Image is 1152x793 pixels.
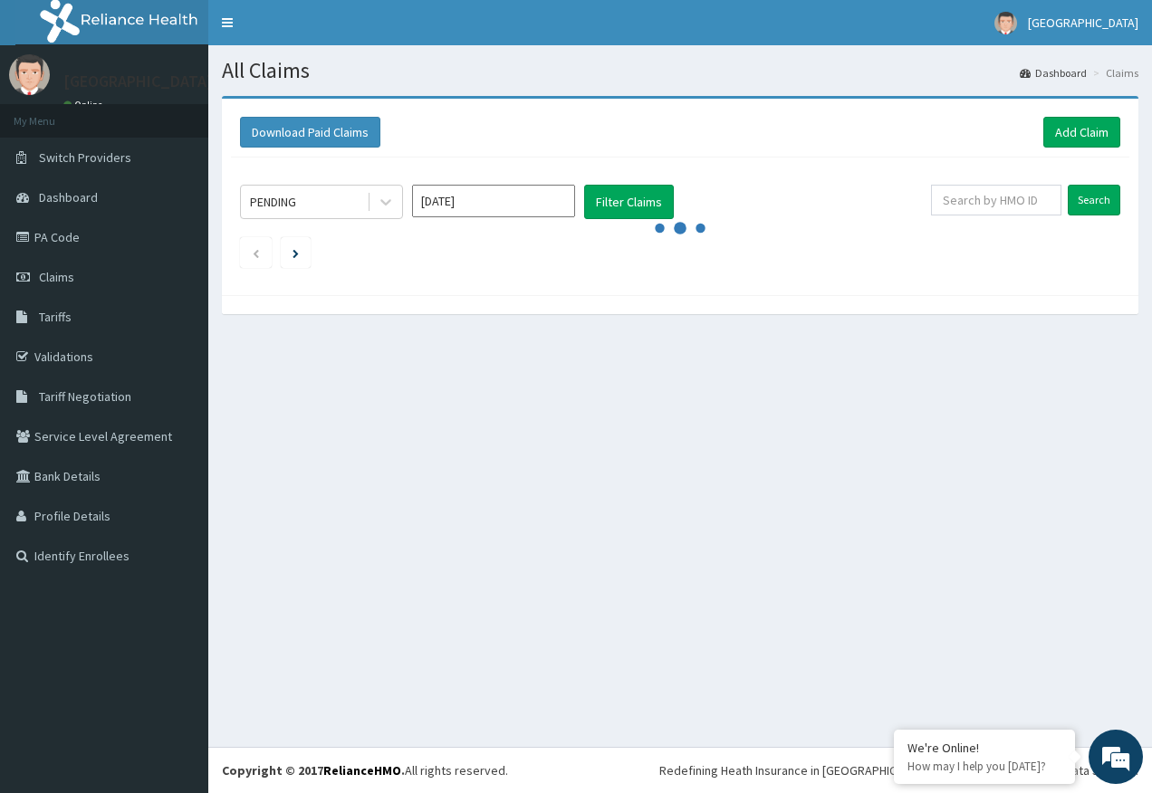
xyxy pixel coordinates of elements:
footer: All rights reserved. [208,747,1152,793]
span: [GEOGRAPHIC_DATA] [1028,14,1138,31]
p: How may I help you today? [907,759,1061,774]
span: Tariff Negotiation [39,388,131,405]
input: Search by HMO ID [931,185,1061,215]
svg: audio-loading [653,201,707,255]
div: We're Online! [907,740,1061,756]
img: User Image [9,54,50,95]
p: [GEOGRAPHIC_DATA] [63,73,213,90]
div: PENDING [250,193,296,211]
a: Previous page [252,244,260,261]
input: Select Month and Year [412,185,575,217]
input: Search [1068,185,1120,215]
span: Claims [39,269,74,285]
div: Redefining Heath Insurance in [GEOGRAPHIC_DATA] using Telemedicine and Data Science! [659,761,1138,779]
a: Online [63,99,107,111]
a: Add Claim [1043,117,1120,148]
span: Switch Providers [39,149,131,166]
button: Download Paid Claims [240,117,380,148]
a: Next page [293,244,299,261]
span: Dashboard [39,189,98,205]
h1: All Claims [222,59,1138,82]
img: User Image [994,12,1017,34]
span: Tariffs [39,309,72,325]
strong: Copyright © 2017 . [222,762,405,779]
li: Claims [1089,65,1138,81]
a: RelianceHMO [323,762,401,779]
button: Filter Claims [584,185,674,219]
a: Dashboard [1020,65,1087,81]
